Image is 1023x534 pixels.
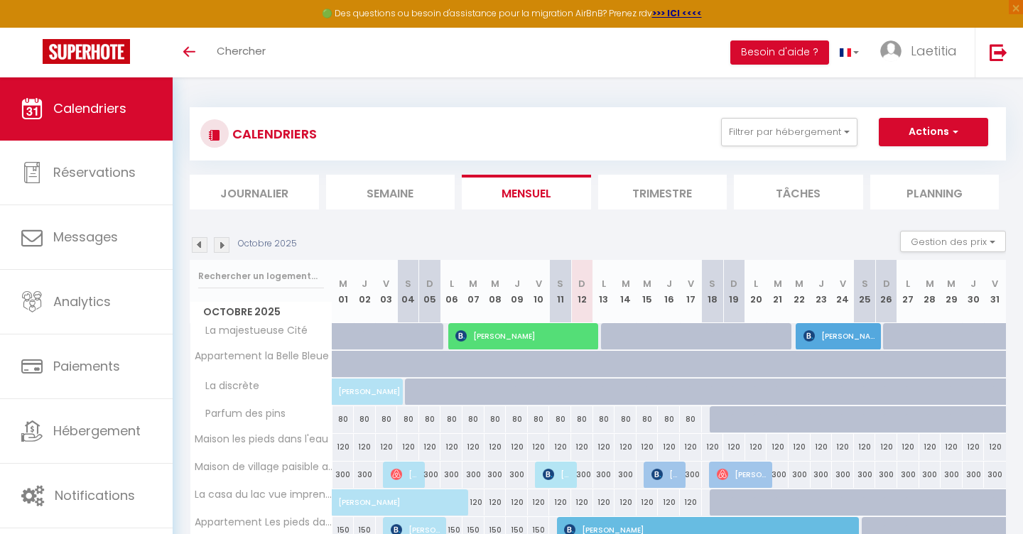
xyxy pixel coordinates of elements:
a: [PERSON_NAME] [332,378,354,405]
span: Chercher [217,43,266,58]
abbr: J [970,277,976,290]
h3: CALENDRIERS [229,118,317,150]
span: Hébergement [53,422,141,440]
abbr: D [578,277,585,290]
div: 120 [528,434,550,460]
abbr: V [992,277,998,290]
abbr: V [688,277,694,290]
span: Laetitia [911,42,957,60]
div: 300 [615,462,637,488]
abbr: J [666,277,672,290]
th: 03 [376,260,398,323]
div: 120 [440,434,462,460]
th: 23 [811,260,833,323]
div: 300 [593,462,615,488]
th: 07 [462,260,485,323]
div: 120 [332,434,354,460]
li: Semaine [326,175,455,209]
abbr: D [883,277,890,290]
abbr: L [906,277,910,290]
div: 120 [723,434,745,460]
span: [PERSON_NAME] [391,461,420,488]
span: Analytics [53,293,111,310]
th: 01 [332,260,354,323]
abbr: M [469,277,477,290]
th: 11 [549,260,571,323]
th: 05 [419,260,441,323]
div: 300 [419,462,441,488]
span: Appartement la Belle Bleue [193,351,329,361]
th: 13 [593,260,615,323]
div: 80 [593,406,615,432]
div: 120 [549,434,571,460]
div: 80 [376,406,398,432]
abbr: M [774,277,782,290]
div: 120 [789,434,811,460]
div: 80 [397,406,419,432]
abbr: M [491,277,499,290]
p: Octobre 2025 [238,237,297,251]
img: ... [880,40,902,62]
span: Maison les pieds dans l'eau [193,434,328,445]
div: 120 [593,489,615,516]
th: 22 [789,260,811,323]
div: 300 [875,462,897,488]
abbr: J [818,277,824,290]
div: 120 [637,489,659,516]
th: 18 [702,260,724,323]
th: 30 [963,260,985,323]
span: Paiements [53,357,120,375]
span: [PERSON_NAME] [651,461,681,488]
div: 80 [528,406,550,432]
div: 80 [680,406,702,432]
abbr: S [709,277,715,290]
div: 80 [658,406,680,432]
th: 21 [767,260,789,323]
abbr: D [730,277,737,290]
div: 300 [485,462,507,488]
a: ... Laetitia [870,28,975,77]
div: 120 [832,434,854,460]
div: 120 [745,434,767,460]
th: 16 [658,260,680,323]
div: 120 [593,434,615,460]
span: [PERSON_NAME] [338,371,436,398]
span: Maison de village paisible avec piscine [193,462,335,472]
div: 120 [919,434,941,460]
th: 06 [440,260,462,323]
abbr: L [754,277,758,290]
div: 120 [984,434,1006,460]
img: logout [990,43,1007,61]
div: 300 [854,462,876,488]
th: 12 [571,260,593,323]
li: Trimestre [598,175,727,209]
div: 120 [680,489,702,516]
span: Appartement Les pieds dans le sable [193,517,335,528]
abbr: M [795,277,803,290]
abbr: J [514,277,520,290]
li: Tâches [734,175,863,209]
th: 29 [941,260,963,323]
abbr: L [602,277,606,290]
div: 120 [897,434,919,460]
div: 120 [854,434,876,460]
div: 120 [354,434,376,460]
div: 120 [637,434,659,460]
div: 80 [571,406,593,432]
a: [PERSON_NAME] [332,489,354,516]
div: 300 [941,462,963,488]
div: 120 [506,434,528,460]
div: 120 [615,434,637,460]
span: Notifications [55,486,135,504]
th: 15 [637,260,659,323]
th: 28 [919,260,941,323]
th: 17 [680,260,702,323]
span: Réservations [53,163,136,181]
abbr: D [426,277,433,290]
div: 120 [702,434,724,460]
span: La discrète [193,378,263,394]
div: 300 [811,462,833,488]
th: 31 [984,260,1006,323]
th: 09 [506,260,528,323]
button: Actions [879,118,988,146]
